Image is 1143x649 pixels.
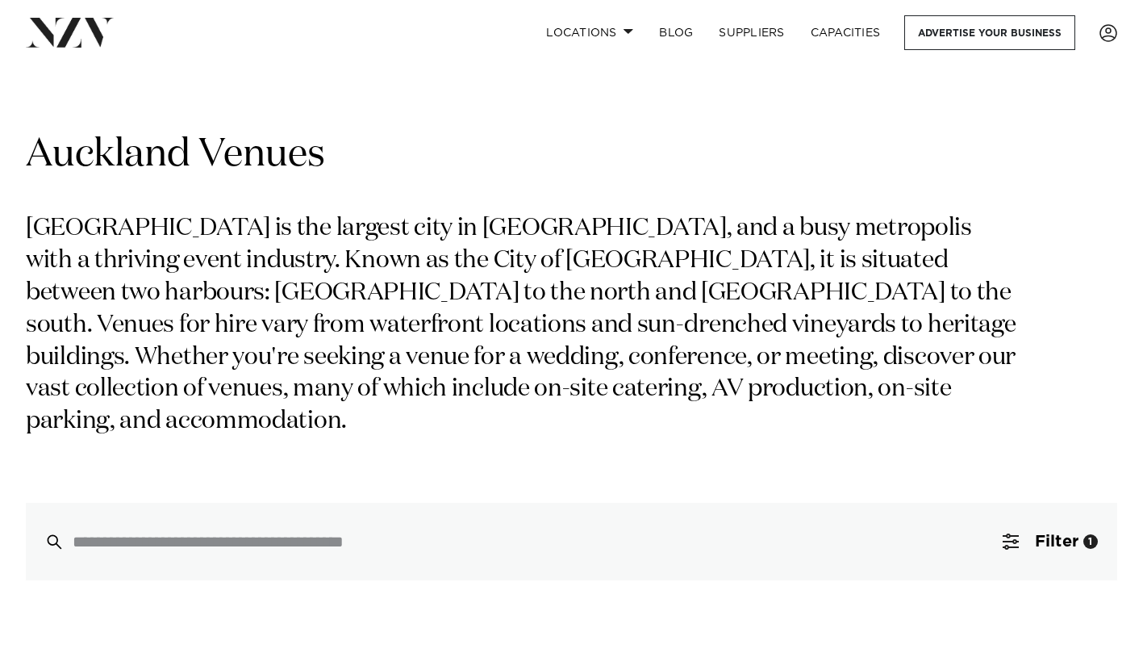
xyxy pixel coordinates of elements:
img: nzv-logo.png [26,18,114,47]
h1: Auckland Venues [26,130,1117,181]
span: Filter [1035,534,1078,550]
p: [GEOGRAPHIC_DATA] is the largest city in [GEOGRAPHIC_DATA], and a busy metropolis with a thriving... [26,213,1023,438]
button: Filter1 [983,503,1117,580]
a: Locations [533,15,646,50]
a: Capacities [798,15,894,50]
a: SUPPLIERS [706,15,797,50]
div: 1 [1083,534,1098,549]
a: BLOG [646,15,706,50]
a: Advertise your business [904,15,1075,50]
